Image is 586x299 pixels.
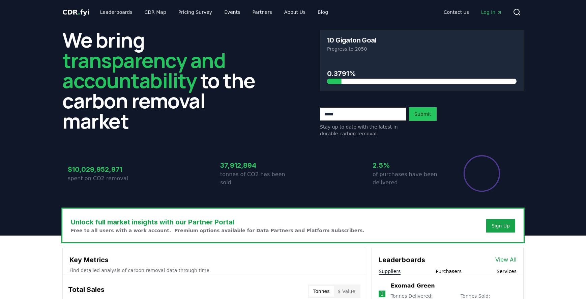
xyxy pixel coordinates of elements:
[69,255,359,265] h3: Key Metrics
[173,6,217,18] a: Pricing Survey
[220,160,293,170] h3: 37,912,894
[391,282,435,290] a: Exomad Green
[380,290,384,298] p: 1
[68,284,105,298] h3: Total Sales
[68,164,141,174] h3: $10,029,952,971
[78,8,80,16] span: .
[438,6,474,18] a: Contact us
[95,6,138,18] a: Leaderboards
[247,6,277,18] a: Partners
[219,6,245,18] a: Events
[309,286,333,297] button: Tonnes
[68,174,141,183] p: spent on CO2 removal
[327,37,376,44] h3: 10 Gigaton Goal
[327,69,517,79] h3: 0.3791%
[95,6,333,18] nav: Main
[62,30,266,131] h2: We bring to the carbon removal market
[71,227,364,234] p: Free to all users with a work account. Premium options available for Data Partners and Platform S...
[409,107,437,121] button: Submit
[71,217,364,227] h3: Unlock full market insights with our Partner Portal
[334,286,359,297] button: $ Value
[463,155,501,192] div: Percentage of sales delivered
[436,268,462,275] button: Purchasers
[62,8,89,16] span: CDR fyi
[438,6,507,18] nav: Main
[279,6,311,18] a: About Us
[379,255,425,265] h3: Leaderboards
[312,6,333,18] a: Blog
[481,9,502,16] span: Log in
[62,7,89,17] a: CDR.fyi
[62,46,225,94] span: transparency and accountability
[486,219,515,233] button: Sign Up
[373,170,445,187] p: of purchases have been delivered
[320,124,406,137] p: Stay up to date with the latest in durable carbon removal.
[373,160,445,170] h3: 2.5%
[69,267,359,274] p: Find detailed analysis of carbon removal data through time.
[476,6,507,18] a: Log in
[139,6,172,18] a: CDR Map
[327,46,517,52] p: Progress to 2050
[495,256,517,264] a: View All
[497,268,517,275] button: Services
[220,170,293,187] p: tonnes of CO2 has been sold
[379,268,401,275] button: Suppliers
[492,222,510,229] a: Sign Up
